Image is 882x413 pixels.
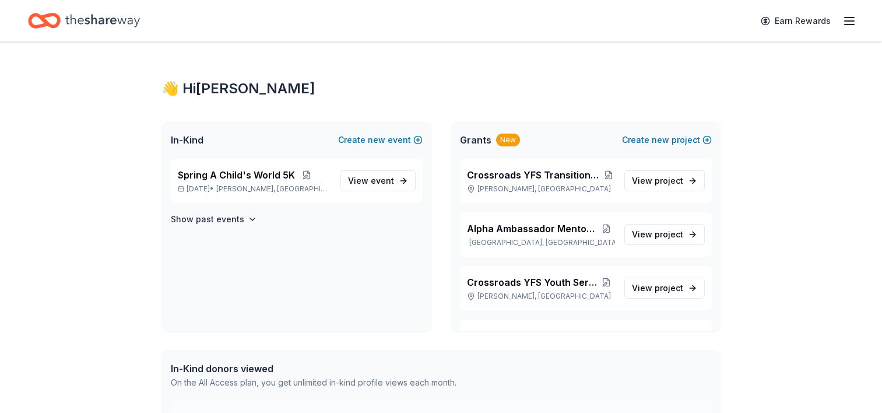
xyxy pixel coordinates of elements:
h4: Show past events [171,212,244,226]
span: event [371,176,394,185]
span: new [368,133,385,147]
span: Alpha Ambassador Mentorship program [467,222,599,236]
div: On the All Access plan, you get unlimited in-kind profile views each month. [171,376,456,390]
span: Crossroads YFS Youth Services- CERC [467,275,598,289]
span: View [632,228,683,242]
p: [DATE] • [178,184,331,194]
span: [PERSON_NAME], [GEOGRAPHIC_DATA] [216,184,331,194]
button: Createnewproject [622,133,712,147]
span: View [348,174,394,188]
button: Show past events [171,212,257,226]
a: View project [624,278,705,299]
span: project [655,283,683,293]
a: View event [340,170,416,191]
a: View project [624,170,705,191]
div: New [496,134,520,146]
a: Home [28,7,140,34]
span: project [655,176,683,185]
div: 👋 Hi [PERSON_NAME] [161,79,721,98]
p: [PERSON_NAME], [GEOGRAPHIC_DATA] [467,184,615,194]
span: Crossroads YFS Early Childhood Program [467,329,599,343]
p: [PERSON_NAME], [GEOGRAPHIC_DATA] [467,292,615,301]
a: Earn Rewards [754,10,838,32]
p: [GEOGRAPHIC_DATA], [GEOGRAPHIC_DATA] [467,238,615,247]
div: In-Kind donors viewed [171,362,456,376]
a: View project [624,224,705,245]
span: new [652,133,669,147]
span: Spring A Child's World 5K [178,168,295,182]
button: Createnewevent [338,133,423,147]
span: View [632,281,683,295]
span: In-Kind [171,133,203,147]
span: Grants [460,133,491,147]
span: Crossroads YFS Transitional Living/ Young Parent Living [467,168,603,182]
span: project [655,229,683,239]
span: View [632,174,683,188]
